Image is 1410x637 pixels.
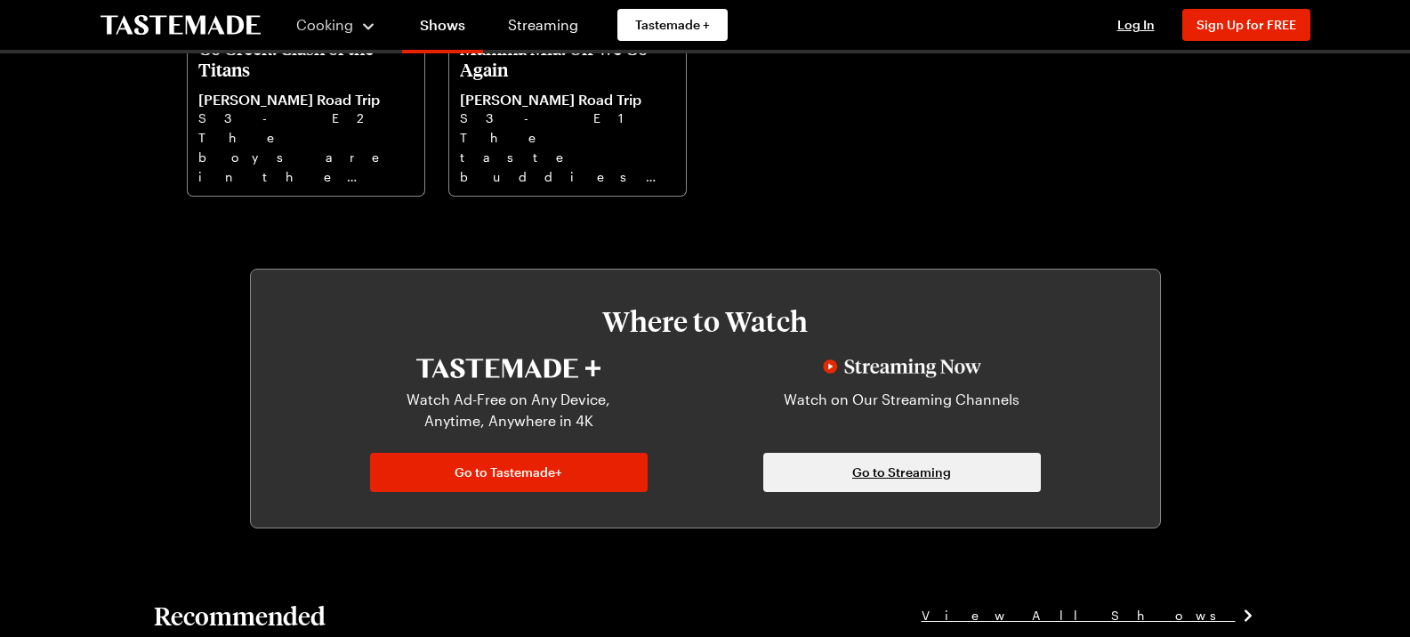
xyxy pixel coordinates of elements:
[460,37,675,80] p: Mamma Mia! Off We Go Again
[154,600,326,632] h2: Recommended
[198,37,414,80] p: Go Greek! Clash of the Titans
[922,606,1257,625] a: View All Shows
[101,15,261,36] a: To Tastemade Home Page
[402,4,483,53] a: Shows
[852,464,951,481] span: Go to Streaming
[922,606,1236,625] span: View All Shows
[774,389,1030,431] p: Watch on Our Streaming Channels
[460,91,675,109] p: [PERSON_NAME] Road Trip
[1117,17,1155,32] span: Log In
[381,389,637,431] p: Watch Ad-Free on Any Device, Anytime, Anywhere in 4K
[198,109,414,128] p: S3 - E2
[198,128,414,185] p: The boys are in the Greek capital [GEOGRAPHIC_DATA] in a vintage VW campervan.
[370,453,648,492] a: Go to Tastemade+
[296,16,353,33] span: Cooking
[460,109,675,128] p: S3 - E1
[296,4,377,46] button: Cooking
[416,359,600,378] img: Tastemade+
[455,464,562,481] span: Go to Tastemade+
[1100,16,1172,34] button: Log In
[1182,9,1310,41] button: Sign Up for FREE
[1196,17,1296,32] span: Sign Up for FREE
[763,453,1041,492] a: Go to Streaming
[198,37,414,185] a: Go Greek! Clash of the Titans
[460,128,675,185] p: The taste buddies go island-hopping, keen to learn more about the [MEDICAL_DATA]
[304,305,1107,337] h3: Where to Watch
[617,9,728,41] a: Tastemade +
[823,359,981,378] img: Streaming
[198,91,414,109] p: [PERSON_NAME] Road Trip
[635,16,710,34] span: Tastemade +
[460,37,675,185] a: Mamma Mia! Off We Go Again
